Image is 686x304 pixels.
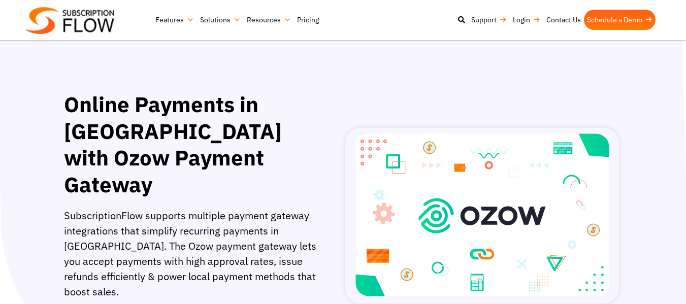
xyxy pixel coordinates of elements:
a: Pricing [294,10,322,30]
a: Resources [244,10,294,30]
h1: Online Payments in [GEOGRAPHIC_DATA] with Ozow Payment Gateway [64,91,317,198]
a: Solutions [197,10,244,30]
a: Login [510,10,543,30]
a: Support [468,10,510,30]
a: Features [152,10,197,30]
a: Schedule a Demo [584,10,656,30]
a: Contact Us [543,10,584,30]
img: SubscriptionFlow-and-Ozow [345,128,619,303]
img: Subscriptionflow [25,7,114,34]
